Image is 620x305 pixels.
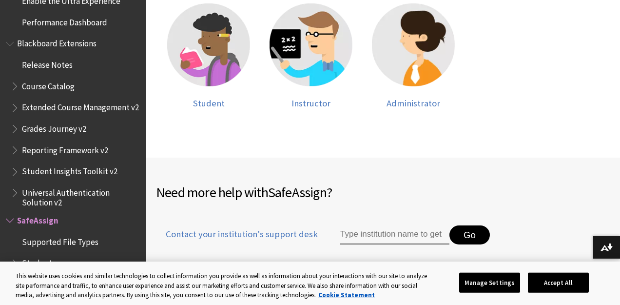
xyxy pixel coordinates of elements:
[167,3,250,109] a: Student help Student
[167,3,250,86] img: Student help
[22,121,86,134] span: Grades Journey v2
[268,183,327,201] span: SafeAssign
[270,3,352,86] img: Instructor help
[22,14,107,27] span: Performance Dashboard
[156,228,318,241] span: Contact your institution's support desk
[22,163,117,177] span: Student Insights Toolkit v2
[22,57,73,70] span: Release Notes
[372,3,455,109] a: Administrator help Administrator
[6,36,140,208] nav: Book outline for Blackboard Extensions
[340,225,449,245] input: Type institution name to get support
[387,98,440,109] span: Administrator
[22,142,108,155] span: Reporting Framework v2
[22,100,139,113] span: Extended Course Management v2
[16,271,434,300] div: This website uses cookies and similar technologies to collect information you provide as well as ...
[22,234,98,247] span: Supported File Types
[22,78,75,91] span: Course Catalog
[459,272,520,293] button: Manage Settings
[449,225,490,245] button: Go
[193,98,225,109] span: Student
[156,228,318,252] a: Contact your institution's support desk
[528,272,589,293] button: Accept All
[17,36,97,49] span: Blackboard Extensions
[291,98,330,109] span: Instructor
[17,212,58,225] span: SafeAssign
[372,3,455,86] img: Administrator help
[156,182,610,203] h2: Need more help with ?
[270,3,352,109] a: Instructor help Instructor
[318,291,375,299] a: More information about your privacy, opens in a new tab
[22,255,52,268] span: Student
[22,184,139,207] span: Universal Authentication Solution v2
